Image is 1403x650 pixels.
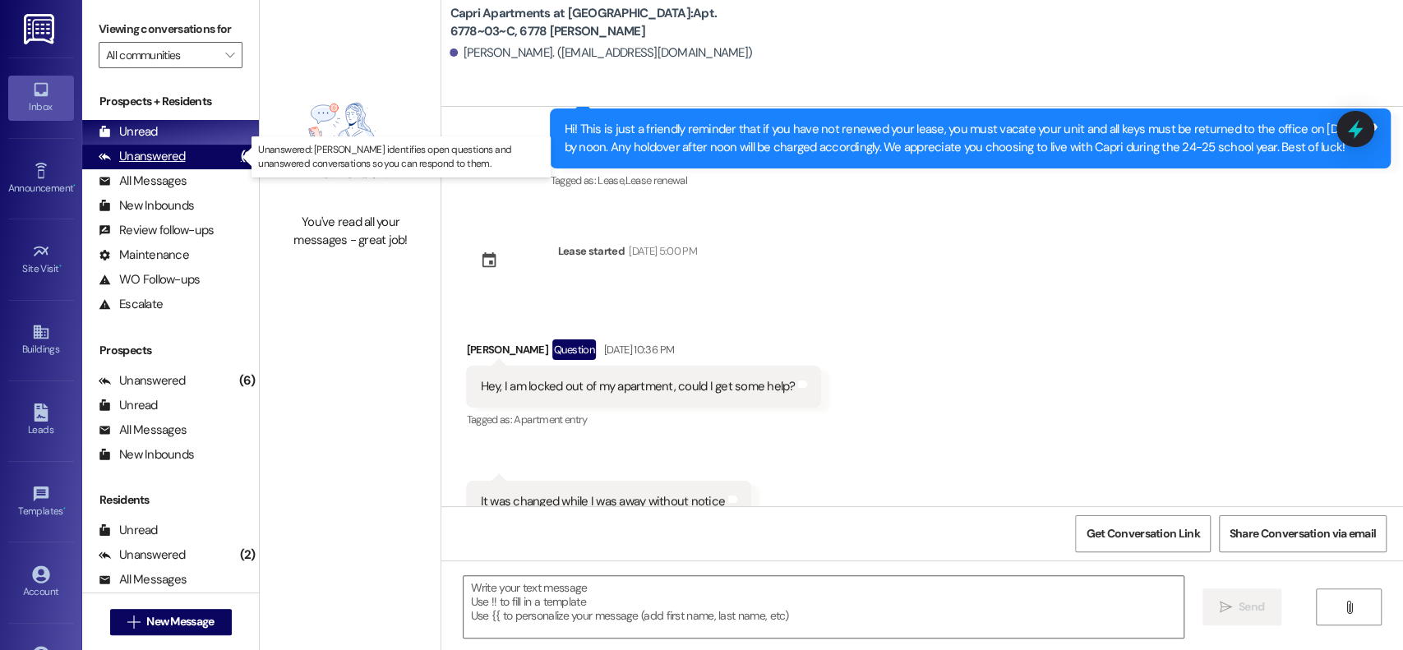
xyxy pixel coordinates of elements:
div: Tagged as: [466,408,821,431]
img: empty-state [278,76,422,205]
label: Viewing conversations for [99,16,242,42]
span: • [63,503,66,514]
span: Lease renewal [625,173,687,187]
button: Send [1202,588,1282,625]
div: Residents [82,491,259,509]
div: [PERSON_NAME]. ([EMAIL_ADDRESS][DOMAIN_NAME]) [450,44,752,62]
img: ResiDesk Logo [24,14,58,44]
div: Unanswered [99,148,186,165]
div: Unread [99,123,158,141]
span: Apartment entry [514,413,587,426]
div: (2) [236,542,260,568]
div: Maintenance [99,247,189,264]
i:  [1342,601,1355,614]
div: Unanswered [99,372,186,390]
div: (8) [237,144,260,169]
div: Review follow-ups [99,222,214,239]
div: Hi! This is just a friendly reminder that if you have not renewed your lease, you must vacate you... [564,121,1364,156]
span: • [59,260,62,272]
div: You've read all your messages - great job! [278,214,422,249]
p: Unanswered: [PERSON_NAME] identifies open questions and unanswered conversations so you can respo... [258,143,544,171]
div: Tagged as: [550,168,1391,192]
span: • [73,180,76,191]
div: Lease started [557,242,625,260]
div: Escalate [99,296,163,313]
span: New Message [146,613,214,630]
div: (6) [235,368,260,394]
div: WO Follow-ups [99,271,200,288]
button: New Message [110,609,232,635]
div: [DATE] 5:00 PM [625,242,697,260]
i:  [1220,601,1232,614]
div: Prospects + Residents [82,93,259,110]
div: [PERSON_NAME] [466,339,821,366]
div: It was changed while I was away without notice [480,493,725,510]
a: Buildings [8,318,74,362]
a: Leads [8,399,74,443]
div: New Inbounds [99,197,194,214]
i:  [225,48,234,62]
span: Get Conversation Link [1086,525,1199,542]
i:  [127,615,140,629]
div: Question [552,339,596,360]
div: Unanswered [99,546,186,564]
button: Get Conversation Link [1075,515,1210,552]
a: Templates • [8,480,74,524]
div: All Messages [99,173,187,190]
div: All Messages [99,571,187,588]
div: Hey, I am locked out of my apartment, could I get some help? [480,378,795,395]
span: Share Conversation via email [1230,525,1376,542]
div: New Inbounds [99,446,194,463]
div: Unread [99,522,158,539]
b: Capri Apartments at [GEOGRAPHIC_DATA]: Apt. 6778~03~C, 6778 [PERSON_NAME] [450,5,778,40]
a: Account [8,560,74,605]
span: Lease , [598,173,625,187]
div: Prospects [82,342,259,359]
div: All Messages [99,422,187,439]
div: Unread [99,397,158,414]
a: Site Visit • [8,237,74,282]
a: Inbox [8,76,74,120]
input: All communities [106,42,216,68]
div: [DATE] 10:36 PM [600,341,674,358]
button: Share Conversation via email [1219,515,1387,552]
span: Send [1239,598,1264,615]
